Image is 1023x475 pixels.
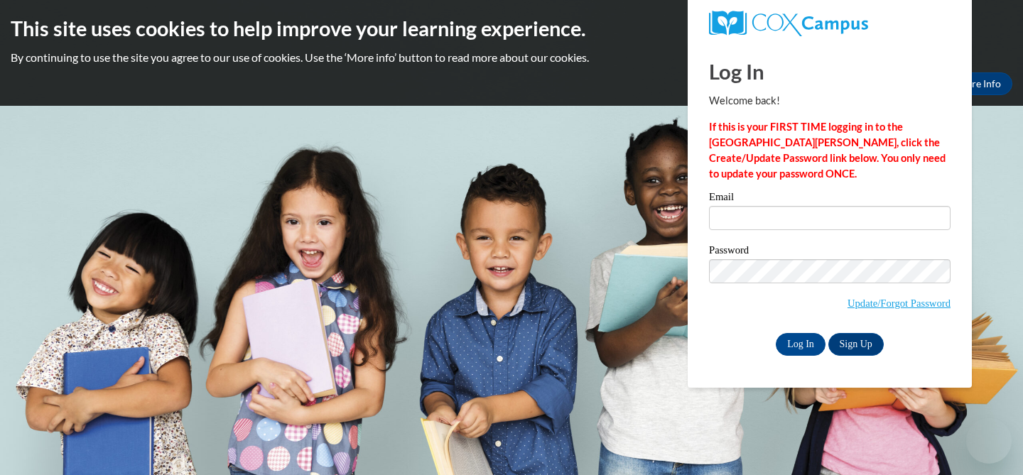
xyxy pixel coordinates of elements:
a: More Info [946,72,1012,95]
h2: This site uses cookies to help improve your learning experience. [11,14,1012,43]
a: COX Campus [709,11,951,36]
label: Password [709,245,951,259]
label: Email [709,192,951,206]
strong: If this is your FIRST TIME logging in to the [GEOGRAPHIC_DATA][PERSON_NAME], click the Create/Upd... [709,121,946,180]
a: Update/Forgot Password [848,297,951,309]
h1: Log In [709,57,951,86]
iframe: Button to launch messaging window [966,418,1012,464]
input: Log In [776,333,826,356]
p: Welcome back! [709,93,951,109]
img: COX Campus [709,11,868,36]
a: Sign Up [828,333,884,356]
p: By continuing to use the site you agree to our use of cookies. Use the ‘More info’ button to read... [11,50,1012,65]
